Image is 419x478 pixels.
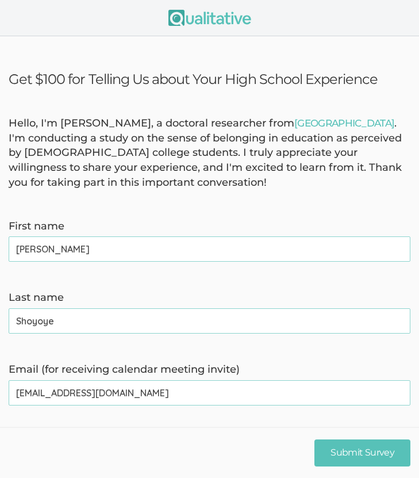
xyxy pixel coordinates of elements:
[168,10,251,26] img: Qualitative
[9,290,410,305] label: Last name
[9,362,410,377] label: Email (for receiving calendar meeting invite)
[314,439,410,466] input: Submit Survey
[9,71,410,87] h3: Get $100 for Telling Us about Your High School Experience
[9,219,410,234] label: First name
[294,117,394,129] a: [GEOGRAPHIC_DATA]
